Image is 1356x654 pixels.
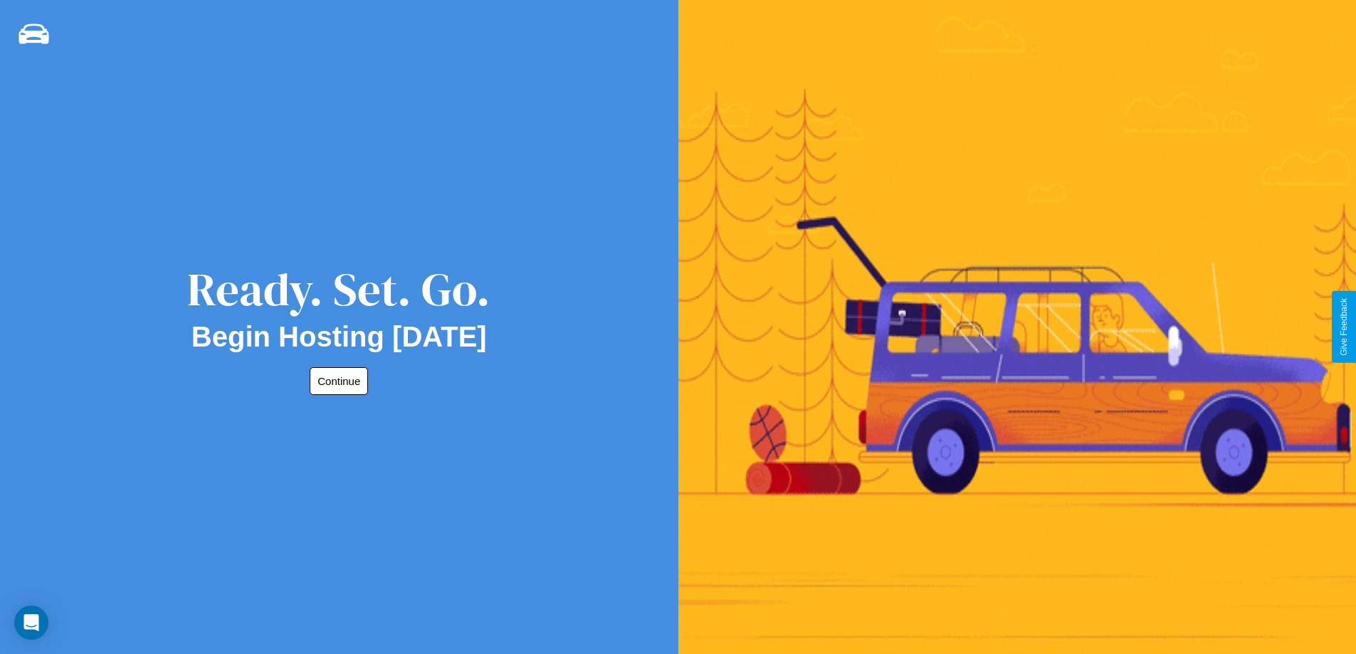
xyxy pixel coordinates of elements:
div: Open Intercom Messenger [14,606,48,640]
div: Ready. Set. Go. [187,258,490,321]
button: Continue [310,367,368,395]
h2: Begin Hosting [DATE] [191,321,487,353]
div: Give Feedback [1339,298,1349,356]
